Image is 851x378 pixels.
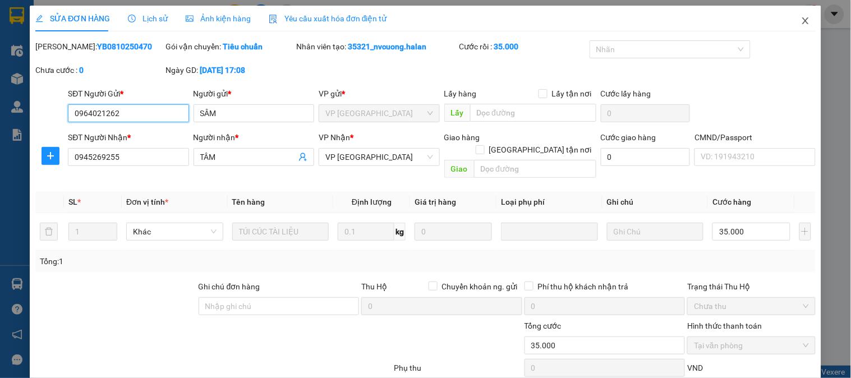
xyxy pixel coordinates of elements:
span: Tổng cước [525,321,562,330]
input: Cước lấy hàng [601,104,691,122]
b: 35.000 [494,42,519,51]
span: VP Hà Đông [325,149,433,165]
div: [PERSON_NAME]: [35,40,163,53]
span: Tên hàng [232,197,265,206]
input: Cước giao hàng [601,148,691,166]
b: YB0810250470 [97,42,152,51]
span: SỬA ĐƠN HÀNG [35,14,110,23]
span: close [801,16,810,25]
span: Lấy [444,104,470,122]
div: VP gửi [319,87,439,100]
span: Giá trị hàng [415,197,456,206]
div: Cước rồi : [459,40,587,53]
span: Giao [444,160,474,178]
div: SĐT Người Gửi [68,87,188,100]
span: VP Yên Bình [325,105,433,122]
span: Tại văn phòng [694,337,808,354]
span: SL [68,197,77,206]
span: Phí thu hộ khách nhận trả [533,280,633,293]
div: Ngày GD: [166,64,294,76]
span: [GEOGRAPHIC_DATA] tận nơi [485,144,596,156]
span: Thu Hộ [361,282,387,291]
div: Nhân viên tạo: [296,40,457,53]
b: 35321_nvcuong.halan [348,42,426,51]
div: SĐT Người Nhận [68,131,188,144]
span: Yêu cầu xuất hóa đơn điện tử [269,14,387,23]
input: VD: Bàn, Ghế [232,223,329,241]
span: plus [42,151,59,160]
label: Cước giao hàng [601,133,656,142]
img: icon [269,15,278,24]
b: 0 [79,66,84,75]
b: Tiêu chuẩn [223,42,263,51]
button: plus [42,147,59,165]
label: Hình thức thanh toán [687,321,762,330]
th: Ghi chú [602,191,709,213]
span: Chưa thu [694,298,808,315]
input: Dọc đường [470,104,596,122]
span: Cước hàng [712,197,751,206]
input: Dọc đường [474,160,596,178]
span: picture [186,15,194,22]
input: 0 [415,223,492,241]
span: user-add [298,153,307,162]
div: Người nhận [194,131,314,144]
div: Trạng thái Thu Hộ [687,280,815,293]
div: Chưa cước : [35,64,163,76]
input: Ghi chú đơn hàng [199,297,360,315]
b: [DATE] 17:08 [200,66,246,75]
input: Ghi Chú [607,223,704,241]
div: Tổng: 1 [40,255,329,268]
span: Lấy tận nơi [548,87,596,100]
div: CMND/Passport [694,131,815,144]
span: Lấy hàng [444,89,477,98]
span: clock-circle [128,15,136,22]
span: Ảnh kiện hàng [186,14,251,23]
span: Khác [133,223,217,240]
span: kg [394,223,406,241]
span: Lịch sử [128,14,168,23]
th: Loại phụ phí [496,191,602,213]
span: Giao hàng [444,133,480,142]
button: Close [790,6,821,37]
span: edit [35,15,43,22]
label: Cước lấy hàng [601,89,651,98]
span: Định lượng [352,197,392,206]
div: Người gửi [194,87,314,100]
button: delete [40,223,58,241]
span: VP Nhận [319,133,350,142]
span: Chuyển khoản ng. gửi [438,280,522,293]
span: Đơn vị tính [126,197,168,206]
span: VND [687,363,703,372]
button: plus [799,223,811,241]
div: Gói vận chuyển: [166,40,294,53]
label: Ghi chú đơn hàng [199,282,260,291]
